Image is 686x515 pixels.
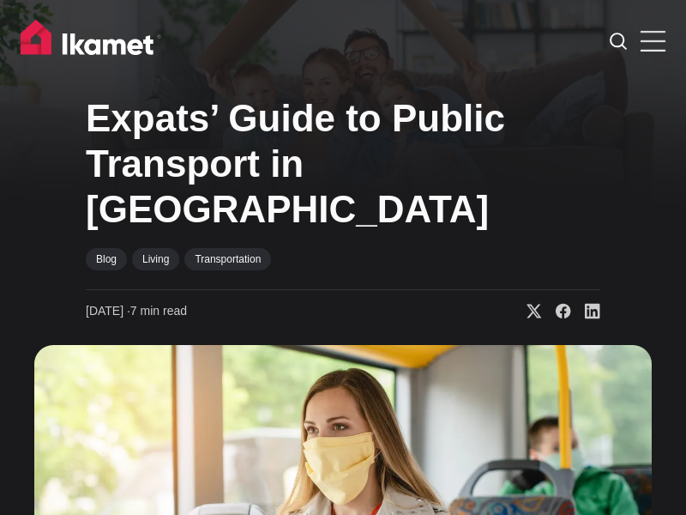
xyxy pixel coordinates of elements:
time: 7 min read [86,303,187,320]
h1: Expats’ Guide to Public Transport in [GEOGRAPHIC_DATA] [86,96,600,232]
a: Living [132,248,179,270]
a: Share on X [513,303,542,320]
a: Transportation [184,248,271,270]
span: [DATE] ∙ [86,304,130,318]
a: Share on Facebook [542,303,571,320]
img: Ikamet home [21,20,161,63]
a: Share on Linkedin [571,303,600,320]
a: Blog [86,248,127,270]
